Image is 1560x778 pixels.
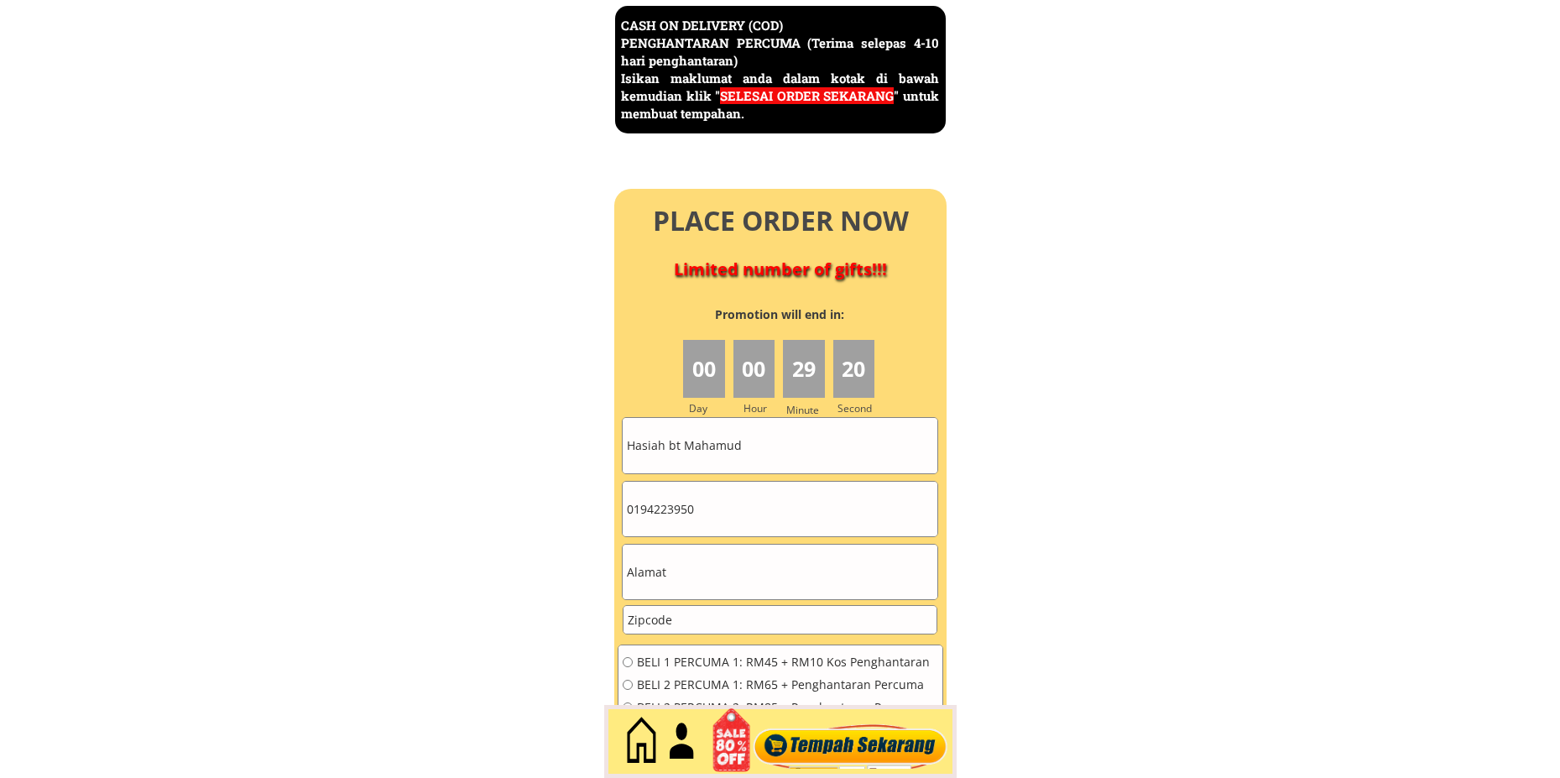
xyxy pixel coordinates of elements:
h3: Promotion will end in: [685,305,874,324]
h4: Limited number of gifts!!! [634,259,927,279]
input: Telefon [623,482,937,536]
span: SELESAI ORDER SEKARANG [720,87,894,104]
h4: PLACE ORDER NOW [634,202,927,240]
h3: Day [689,400,731,416]
span: BELI 1 PERCUMA 1: RM45 + RM10 Kos Penghantaran [637,656,931,668]
span: BELI 2 PERCUMA 1: RM65 + Penghantaran Percuma [637,679,931,691]
h3: Minute [786,402,823,418]
input: Zipcode [623,606,937,634]
h3: Second [837,400,879,416]
span: BELI 2 PERCUMA 2: RM85 + Penghantaran Percuma [637,702,931,713]
h3: CASH ON DELIVERY (COD) PENGHANTARAN PERCUMA (Terima selepas 4-10 hari penghantaran) Isikan maklum... [621,17,939,123]
input: Nama [623,418,937,473]
input: Alamat [623,545,937,599]
div: Strictly no cancellations of order as we take care & deliver your goods! [612,144,947,179]
h3: Hour [743,400,779,416]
